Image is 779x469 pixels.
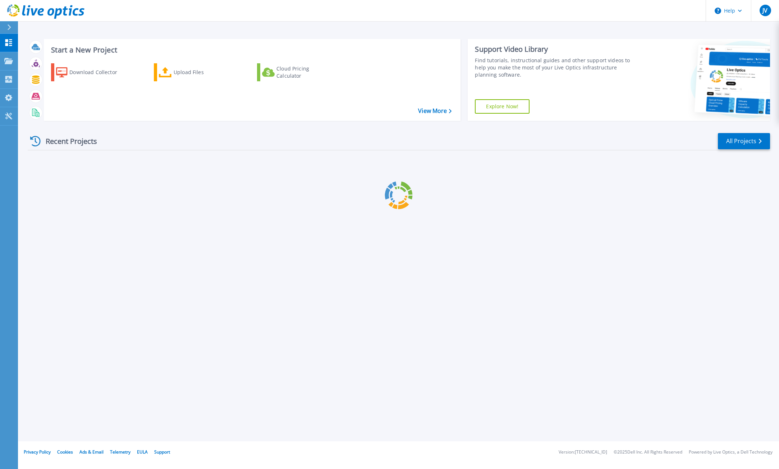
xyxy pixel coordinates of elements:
[110,449,130,455] a: Telemetry
[475,99,530,114] a: Explore Now!
[257,63,337,81] a: Cloud Pricing Calculator
[762,8,767,13] span: JV
[559,450,607,455] li: Version: [TECHNICAL_ID]
[79,449,104,455] a: Ads & Email
[24,449,51,455] a: Privacy Policy
[614,450,682,455] li: © 2025 Dell Inc. All Rights Reserved
[475,57,630,78] div: Find tutorials, instructional guides and other support videos to help you make the most of your L...
[689,450,773,455] li: Powered by Live Optics, a Dell Technology
[418,108,452,114] a: View More
[57,449,73,455] a: Cookies
[51,46,452,54] h3: Start a New Project
[137,449,148,455] a: EULA
[475,45,630,54] div: Support Video Library
[28,132,107,150] div: Recent Projects
[718,133,770,149] a: All Projects
[154,63,234,81] a: Upload Files
[69,65,127,79] div: Download Collector
[51,63,131,81] a: Download Collector
[276,65,334,79] div: Cloud Pricing Calculator
[174,65,231,79] div: Upload Files
[154,449,170,455] a: Support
